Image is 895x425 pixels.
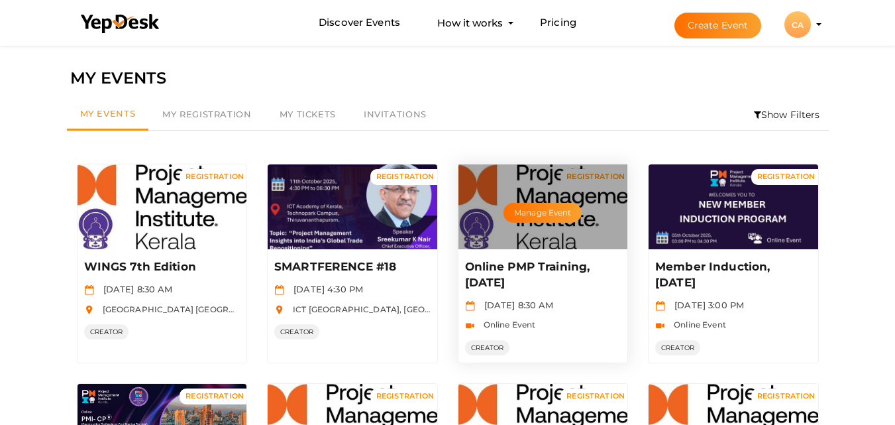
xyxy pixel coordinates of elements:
a: My Events [67,99,149,131]
img: video-icon.svg [465,321,475,331]
img: calendar.svg [84,285,94,295]
img: calendar.svg [655,301,665,311]
p: Member Induction, [DATE] [655,259,808,291]
span: Online Event [667,320,726,330]
p: SMARTFERENCE #18 [274,259,427,275]
span: CREATOR [655,340,700,355]
li: Show Filters [745,99,829,130]
img: calendar.svg [465,301,475,311]
span: [DATE] 8:30 AM [97,284,173,294]
a: Pricing [540,11,576,35]
span: CREATOR [84,324,129,339]
img: location.svg [84,305,94,315]
span: [DATE] 3:00 PM [668,300,744,310]
p: WINGS 7th Edition [84,259,237,275]
span: [DATE] 4:30 PM [287,284,363,294]
span: My Registration [162,109,251,119]
span: My Events [80,108,136,119]
span: Online Event [477,320,536,330]
a: Discover Events [319,11,400,35]
span: CREATOR [465,340,510,355]
a: My Tickets [266,99,350,130]
span: [DATE] 8:30 AM [478,300,554,310]
span: [GEOGRAPHIC_DATA] [GEOGRAPHIC_DATA], [GEOGRAPHIC_DATA], [GEOGRAPHIC_DATA], [GEOGRAPHIC_DATA], [GE... [96,304,763,314]
span: My Tickets [280,109,336,119]
a: My Registration [148,99,265,130]
a: Invitations [350,99,441,130]
span: CREATOR [274,324,319,339]
img: location.svg [274,305,284,315]
button: CA [780,11,815,38]
p: Online PMP Training, [DATE] [465,259,618,291]
img: calendar.svg [274,285,284,295]
button: Manage Event [503,203,582,223]
span: Invitations [364,109,427,119]
img: video-icon.svg [655,321,665,331]
profile-pic: CA [784,20,811,30]
div: MY EVENTS [70,66,825,91]
button: How it works [433,11,507,35]
button: Create Event [674,13,762,38]
div: CA [784,11,811,38]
